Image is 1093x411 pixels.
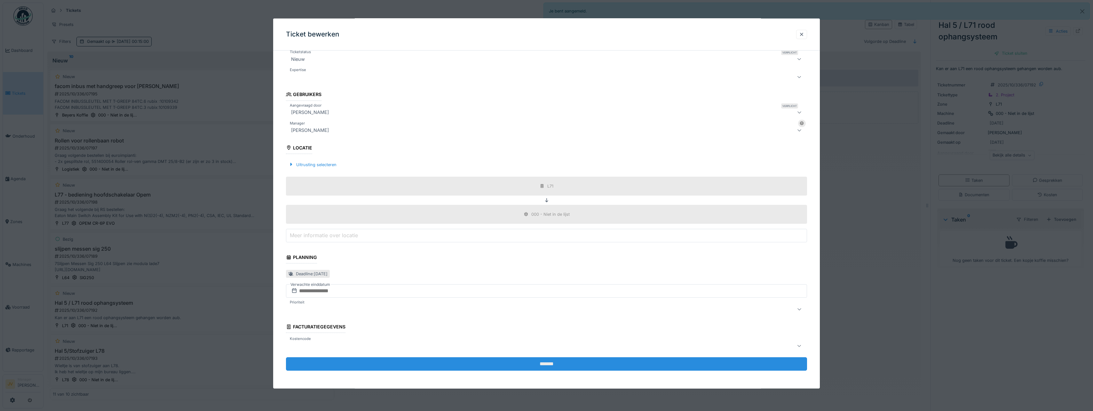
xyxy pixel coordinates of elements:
div: Nieuw [289,55,307,63]
div: Deadline : [DATE] [296,271,328,277]
div: Locatie [286,143,312,154]
div: Uitrusting selecteren [286,160,339,169]
label: Manager [289,120,306,126]
div: Verplicht [781,50,798,55]
div: [PERSON_NAME] [289,108,331,116]
div: Facturatiegegevens [286,322,345,333]
div: Gebruikers [286,90,321,101]
label: Ticketstatus [289,49,312,55]
label: Verwachte einddatum [290,281,331,288]
div: Verplicht [781,103,798,108]
label: Aangevraagd door [289,102,323,108]
h3: Ticket bewerken [286,30,339,38]
label: Expertise [289,67,307,73]
label: Kostencode [289,336,312,342]
div: 000 - Niet in de lijst [531,211,570,217]
div: Planning [286,253,317,263]
div: [PERSON_NAME] [289,126,331,134]
label: Prioriteit [289,300,306,305]
label: Meer informatie over locatie [289,231,359,239]
div: L71 [547,183,553,189]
